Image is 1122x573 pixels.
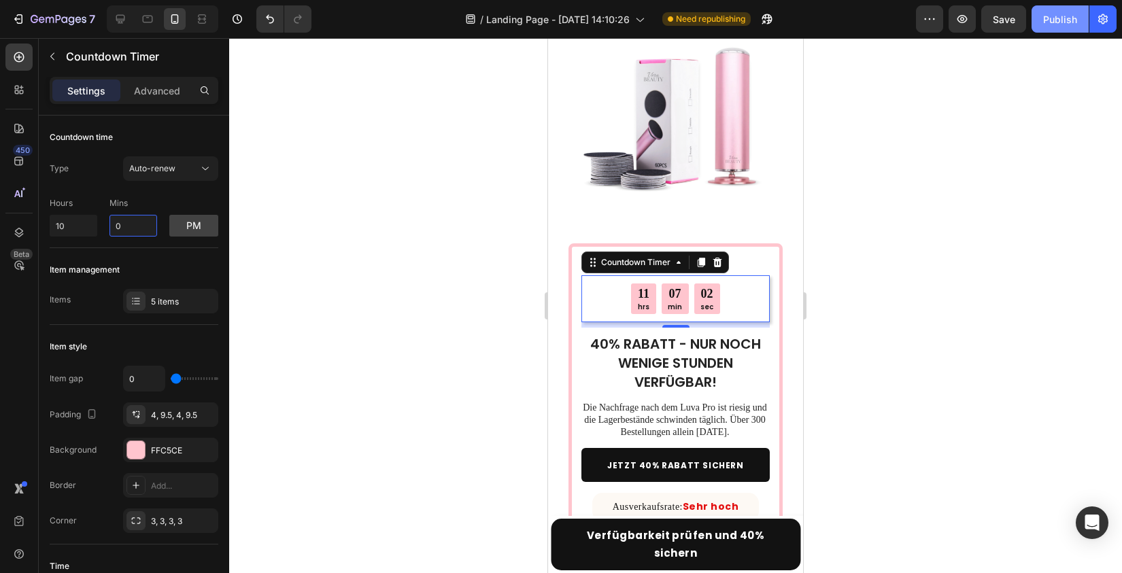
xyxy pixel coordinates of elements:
div: Open Intercom Messenger [1076,506,1108,539]
button: Save [981,5,1026,33]
iframe: Design area [548,38,803,573]
p: Settings [67,84,105,98]
p: Advanced [134,84,180,98]
div: FFC5CE [151,445,215,457]
div: Countdown time [50,131,113,143]
input: Auto [124,366,165,391]
p: Hours [50,197,97,209]
div: Border [50,479,76,491]
div: 450 [13,145,33,156]
div: Background [50,444,97,456]
p: 7 [89,11,95,27]
div: Items [50,294,71,306]
div: Time [50,560,69,572]
p: Mins [109,197,157,209]
button: 7 [5,5,101,33]
button: Auto-renew [123,156,218,181]
div: Padding [50,406,100,424]
div: Publish [1043,12,1077,27]
div: Beta [10,249,33,260]
div: Item management [50,264,120,276]
span: / [480,12,483,27]
div: 5 items [151,296,215,308]
div: Type [50,162,69,175]
div: Corner [50,515,77,527]
div: 4, 9.5, 4, 9.5 [151,409,215,421]
p: Countdown Timer [66,48,213,65]
span: Landing Page - [DATE] 14:10:26 [486,12,630,27]
div: Item gap [50,372,83,385]
span: Need republishing [676,13,745,25]
button: Publish [1032,5,1089,33]
div: Undo/Redo [256,5,311,33]
div: Add... [151,480,215,492]
span: Save [993,14,1015,25]
button: pm [169,215,218,237]
span: Auto-renew [129,163,175,173]
div: Item style [50,341,87,353]
div: 3, 3, 3, 3 [151,515,215,527]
